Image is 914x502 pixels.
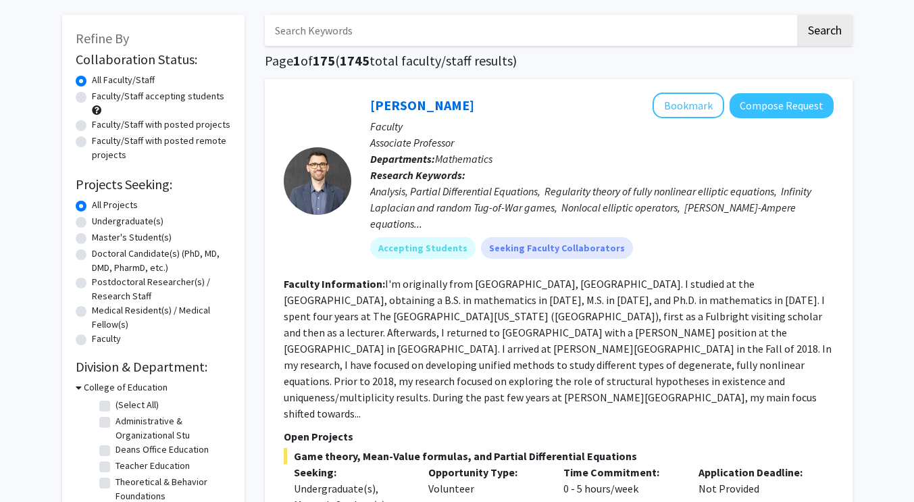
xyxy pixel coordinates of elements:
label: Postdoctoral Researcher(s) / Research Staff [92,275,231,303]
h2: Division & Department: [76,359,231,375]
mat-chip: Seeking Faculty Collaborators [481,237,633,259]
p: Open Projects [284,428,834,445]
p: Time Commitment: [563,464,678,480]
label: Faculty/Staff with posted remote projects [92,134,231,162]
label: Faculty/Staff accepting students [92,89,224,103]
h2: Projects Seeking: [76,176,231,193]
span: Refine By [76,30,129,47]
mat-chip: Accepting Students [370,237,476,259]
p: Application Deadline: [699,464,813,480]
h1: Page of ( total faculty/staff results) [265,53,853,69]
label: Faculty [92,332,121,346]
label: (Select All) [116,398,159,412]
p: Associate Professor [370,134,834,151]
span: Game theory, Mean-Value formulas, and Partial Differential Equations [284,448,834,464]
div: Analysis, Partial Differential Equations, Regularity theory of fully nonlinear elliptic equations... [370,183,834,232]
span: Mathematics [435,152,492,166]
span: 1 [293,52,301,69]
b: Research Keywords: [370,168,465,182]
b: Faculty Information: [284,277,385,291]
h3: College of Education [84,380,168,395]
button: Compose Request to Fernando Charro [730,93,834,118]
fg-read-more: I'm originally from [GEOGRAPHIC_DATA], [GEOGRAPHIC_DATA]. I studied at the [GEOGRAPHIC_DATA], obt... [284,277,832,420]
label: Deans Office Education [116,443,209,457]
p: Faculty [370,118,834,134]
label: Undergraduate(s) [92,214,163,228]
a: [PERSON_NAME] [370,97,474,114]
h2: Collaboration Status: [76,51,231,68]
span: 175 [313,52,335,69]
p: Seeking: [294,464,409,480]
label: All Faculty/Staff [92,73,155,87]
label: Administrative & Organizational Stu [116,414,228,443]
label: All Projects [92,198,138,212]
span: 1745 [340,52,370,69]
label: Medical Resident(s) / Medical Fellow(s) [92,303,231,332]
label: Master's Student(s) [92,230,172,245]
input: Search Keywords [265,15,795,46]
label: Teacher Education [116,459,190,473]
label: Doctoral Candidate(s) (PhD, MD, DMD, PharmD, etc.) [92,247,231,275]
iframe: Chat [10,441,57,492]
p: Opportunity Type: [428,464,543,480]
label: Faculty/Staff with posted projects [92,118,230,132]
button: Search [797,15,853,46]
b: Departments: [370,152,435,166]
button: Add Fernando Charro to Bookmarks [653,93,724,118]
